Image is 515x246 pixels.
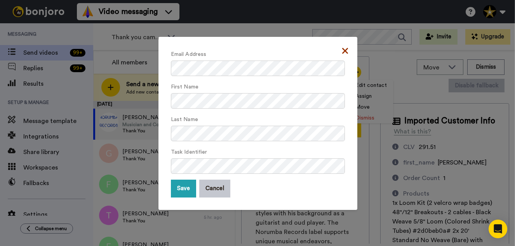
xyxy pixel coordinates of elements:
[489,220,507,238] div: Open Intercom Messenger
[171,180,196,197] button: Save
[171,116,198,124] label: Last Name
[171,83,198,91] label: First Name
[199,180,230,197] button: Cancel
[171,50,206,59] label: Email Address
[171,148,207,156] label: Task Identifier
